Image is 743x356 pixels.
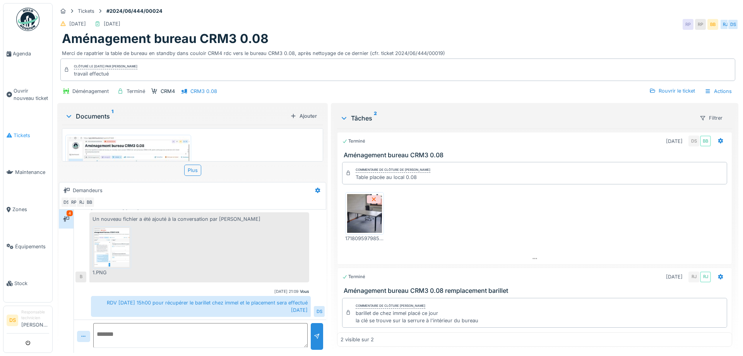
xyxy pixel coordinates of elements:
[76,197,87,208] div: RJ
[3,265,52,302] a: Stock
[61,197,72,208] div: DS
[14,87,49,102] span: Ouvrir nouveau ticket
[356,167,430,173] div: Commentaire de clôture de [PERSON_NAME]
[74,70,137,77] div: travail effectué
[67,210,73,216] div: 4
[21,309,49,332] li: [PERSON_NAME]
[15,169,49,176] span: Maintenance
[68,197,79,208] div: RP
[75,272,86,282] div: B
[287,111,320,121] div: Ajouter
[314,306,325,317] div: DS
[104,20,120,28] div: [DATE]
[695,19,706,30] div: RP
[356,303,425,309] div: Commentaire de clôture [PERSON_NAME]
[666,273,683,280] div: [DATE]
[341,336,374,343] div: 2 visible sur 2
[15,243,49,250] span: Équipements
[62,31,269,46] h1: Aménagement bureau CRM3 0.08
[342,273,365,280] div: Terminé
[374,114,377,123] sup: 2
[7,315,18,326] li: DS
[184,165,201,176] div: Plus
[7,309,49,334] a: DS Responsable technicien[PERSON_NAME]
[688,272,699,282] div: RJ
[720,19,731,30] div: RJ
[65,112,287,121] div: Documents
[16,8,39,31] img: Badge_color-CXgf-gQk.svg
[700,272,711,282] div: RJ
[190,88,217,95] div: CRM3 0.08
[345,235,384,242] div: 17180959798532511073911596423713.jpg
[74,64,137,69] div: Clôturé le [DATE] par [PERSON_NAME]
[666,138,683,145] div: [DATE]
[707,19,718,30] div: BB
[14,132,49,139] span: Tickets
[696,112,726,124] div: Filtrer
[3,72,52,117] a: Ouvrir nouveau ticket
[3,35,52,72] a: Agenda
[67,137,189,221] img: vr09meyh9h1srrtt9ryydbzwk5ru
[3,191,52,228] a: Zones
[3,228,52,265] a: Équipements
[728,19,738,30] div: DS
[161,88,175,95] div: CRM4
[21,309,49,321] div: Responsable technicien
[340,114,693,123] div: Tâches
[14,280,49,287] span: Stock
[12,206,49,213] span: Zones
[92,269,131,276] div: 1.PNG
[127,88,145,95] div: Terminé
[342,138,365,144] div: Terminé
[688,136,699,146] div: DS
[356,310,478,324] div: barillet de chez immel placé ce jour la clé se trouve sur la serrure à l'intérieur du bureau
[646,86,698,96] div: Rouvrir le ticket
[3,117,52,154] a: Tickets
[700,136,711,146] div: BB
[701,86,735,97] div: Actions
[69,20,86,28] div: [DATE]
[62,46,734,57] div: Merci de rapatrier la table de bureau en standby dans couloir CRM4 rdc vers le bureau CRM3 0.08, ...
[347,194,382,233] img: dkxxrmlo3diw7beqh8zddz1ghc5u
[344,287,729,294] h3: Aménagement bureau CRM3 0.08 remplacement barillet
[356,174,430,181] div: Table placée au local 0.08
[91,296,311,317] div: RDV [DATE] 15h00 pour récupérer le barillet chez immel et le placement sera effectué [DATE]
[72,88,109,95] div: Déménagement
[103,7,166,15] strong: #2024/06/444/00024
[94,228,129,267] img: vr09meyh9h1srrtt9ryydbzwk5ru
[683,19,693,30] div: RP
[78,7,94,15] div: Tickets
[344,151,729,159] h3: Aménagement bureau CRM3 0.08
[13,50,49,57] span: Agenda
[89,212,309,282] div: Un nouveau fichier a été ajouté à la conversation par [PERSON_NAME]
[274,289,298,294] div: [DATE] 21:09
[84,197,95,208] div: BB
[300,289,309,294] div: Vous
[73,187,103,194] div: Demandeurs
[111,112,113,121] sup: 1
[3,154,52,191] a: Maintenance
